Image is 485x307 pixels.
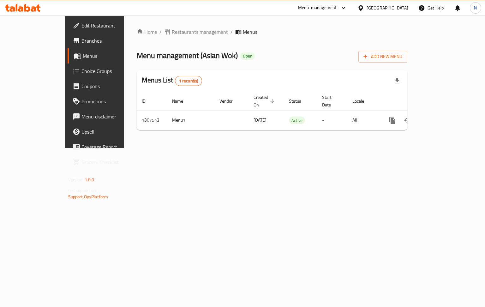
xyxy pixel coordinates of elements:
[172,97,191,105] span: Name
[81,98,141,105] span: Promotions
[164,28,228,36] a: Restaurants management
[289,117,305,124] div: Active
[322,93,340,109] span: Start Date
[142,97,154,105] span: ID
[159,28,162,36] li: /
[137,92,451,130] table: enhanced table
[175,76,202,86] div: Total records count
[68,109,146,124] a: Menu disclaimer
[137,48,238,63] span: Menu management ( Asian Wok )
[137,28,157,36] a: Home
[81,128,141,135] span: Upsell
[68,18,146,33] a: Edit Restaurant
[81,143,141,151] span: Coverage Report
[474,4,477,11] span: N
[83,52,141,60] span: Menus
[380,92,451,111] th: Actions
[254,93,276,109] span: Created On
[137,111,167,130] td: 1307543
[68,154,146,170] a: Grocery Checklist
[81,67,141,75] span: Choice Groups
[68,193,108,201] a: Support.OpsPlatform
[68,79,146,94] a: Coupons
[81,22,141,29] span: Edit Restaurant
[81,82,141,90] span: Coupons
[81,37,141,45] span: Branches
[289,97,309,105] span: Status
[352,97,372,105] span: Locale
[167,111,214,130] td: Menu1
[68,139,146,154] a: Coverage Report
[68,94,146,109] a: Promotions
[85,176,94,184] span: 1.0.0
[81,113,141,120] span: Menu disclaimer
[363,53,402,61] span: Add New Menu
[347,111,380,130] td: All
[142,75,202,86] h2: Menus List
[390,73,405,88] div: Export file
[254,116,266,124] span: [DATE]
[172,28,228,36] span: Restaurants management
[240,53,255,59] span: Open
[231,28,233,36] li: /
[68,186,97,195] span: Get support on:
[298,4,337,12] div: Menu-management
[317,111,347,130] td: -
[400,113,415,128] button: Change Status
[68,124,146,139] a: Upsell
[385,113,400,128] button: more
[68,48,146,63] a: Menus
[219,97,241,105] span: Vendor
[81,158,141,166] span: Grocery Checklist
[137,28,407,36] nav: breadcrumb
[68,33,146,48] a: Branches
[68,63,146,79] a: Choice Groups
[243,28,257,36] span: Menus
[240,52,255,60] div: Open
[175,78,202,84] span: 1 record(s)
[289,117,305,124] span: Active
[358,51,407,63] button: Add New Menu
[367,4,408,11] div: [GEOGRAPHIC_DATA]
[68,176,84,184] span: Version:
